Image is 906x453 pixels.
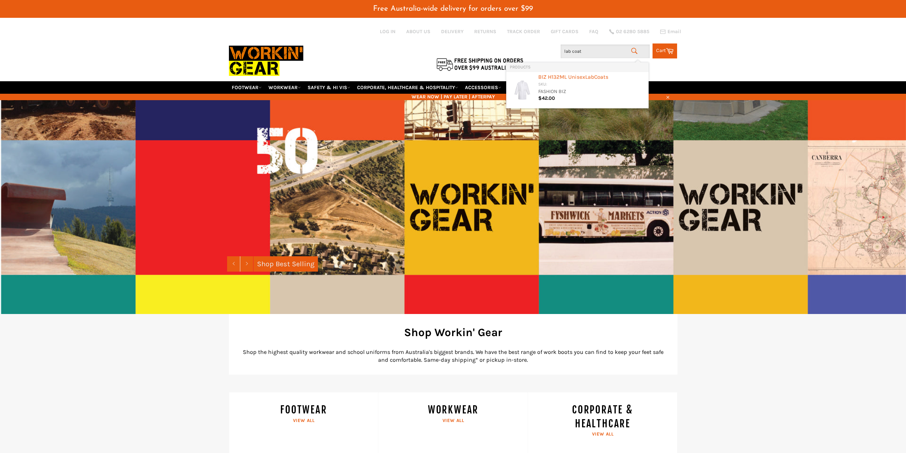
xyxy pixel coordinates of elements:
img: Workin Gear leaders in Workwear, Safety Boots, PPE, Uniforms. Australia's No.1 in Workwear [229,41,303,81]
b: Lab [585,74,594,80]
span: 02 6280 5885 [616,29,649,34]
a: FAQ [589,28,598,35]
div: BIZ H132ML Unisex Coats [538,74,645,81]
a: 02 6280 5885 [609,29,649,34]
li: Products: BIZ H132ML Unisex Lab Coats [506,72,649,108]
span: Email [667,29,681,34]
input: Search [561,45,650,58]
a: CORPORATE, HEALTHCARE & HOSPITALITY [354,81,461,94]
a: RETURNS [474,28,496,35]
div: SKU: [538,81,645,88]
a: GIFT CARDS [551,28,578,35]
a: SAFETY & HI VIS [305,81,353,94]
a: ACCESSORIES [462,81,504,94]
span: WEAR NOW | PAY LATER | AFTERPAY [229,93,677,100]
a: Log in [380,29,396,35]
a: DELIVERY [441,28,464,35]
span: Free Australia-wide delivery for orders over $99 [373,5,533,12]
p: Shop the highest quality workwear and school uniforms from Australia's biggest brands. We have th... [240,348,667,364]
img: Flat $9.95 shipping Australia wide [435,57,524,72]
a: FOOTWEAR [229,81,265,94]
li: Products [506,62,649,72]
div: FASHION BIZ [538,88,645,96]
a: TRACK ORDER [507,28,540,35]
a: WORKWEAR [266,81,304,94]
img: H132ML_White_200x.jpg [512,75,533,105]
a: Cart [653,43,677,58]
a: Shop Best Selling [253,256,318,272]
a: RE-WORKIN' GEAR [505,81,554,94]
a: ABOUT US [406,28,430,35]
span: $42.00 [538,95,555,101]
a: Email [660,29,681,35]
h2: Shop Workin' Gear [240,325,667,340]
